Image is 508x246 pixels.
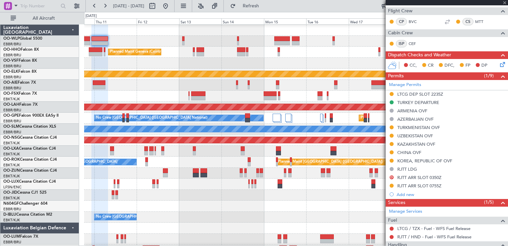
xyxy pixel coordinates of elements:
[3,119,21,124] a: EBBR/BRU
[349,18,391,24] div: Wed 17
[465,62,470,69] span: FP
[428,62,434,69] span: CR
[410,62,417,69] span: CC,
[388,7,413,15] span: Flight Crew
[3,152,20,157] a: EBKT/KJK
[237,4,265,8] span: Refresh
[3,136,57,140] a: OO-NSGCessna Citation CJ4
[397,234,471,240] a: RJTT / HND - Fuel - WFS Fuel Release
[3,114,59,118] a: OO-GPEFalcon 900EX EASy II
[3,202,48,206] a: N604GFChallenger 604
[3,180,19,184] span: OO-LUX
[3,213,52,217] a: D-IBLUCessna Citation M2
[3,235,38,239] a: OO-LUMFalcon 7X
[110,47,165,57] div: Planned Maint Geneva (Cointrin)
[3,108,21,113] a: EBBR/BRU
[113,3,144,9] span: [DATE] - [DATE]
[3,92,37,96] a: OO-FSXFalcon 7X
[96,113,207,123] div: No Crew [GEOGRAPHIC_DATA] ([GEOGRAPHIC_DATA] National)
[3,70,18,74] span: OO-ELK
[3,218,20,223] a: EBKT/KJK
[3,158,20,162] span: OO-ROK
[17,16,70,21] span: All Aircraft
[3,130,21,135] a: EBBR/BRU
[3,59,19,63] span: OO-VSF
[484,199,494,206] span: (1/5)
[3,125,56,129] a: OO-SLMCessna Citation XLS
[3,207,21,212] a: EBBR/BRU
[3,114,19,118] span: OO-GPE
[3,169,57,173] a: OO-ZUNCessna Citation CJ4
[3,202,19,206] span: N604GF
[409,19,424,25] a: BVC
[397,150,421,155] div: CHINA OVF
[397,226,470,231] a: LTCG / TZX - Fuel - WFS Fuel Release
[3,53,21,58] a: EBBR/BRU
[3,81,18,85] span: OO-AIE
[137,18,179,24] div: Fri 12
[3,125,19,129] span: OO-SLM
[3,235,20,239] span: OO-LUM
[397,192,505,197] div: Add new
[481,62,487,69] span: DP
[3,97,20,102] a: EBKT/KJK
[3,103,38,107] a: OO-LAHFalcon 7X
[3,147,19,151] span: OO-LXA
[3,37,20,41] span: OO-WLP
[397,141,435,147] div: KAZAKHSTAN OVF
[397,166,417,172] div: RJTT LDG
[278,157,383,167] div: Planned Maint [GEOGRAPHIC_DATA] ([GEOGRAPHIC_DATA])
[3,191,47,195] a: OO-JIDCessna CJ1 525
[3,158,57,162] a: OO-ROKCessna Citation CJ4
[3,103,19,107] span: OO-LAH
[3,196,20,201] a: EBKT/KJK
[397,133,433,139] div: UZBEKISTAN OVF
[396,40,407,47] div: ISP
[221,18,264,24] div: Sun 14
[3,169,20,173] span: OO-ZUN
[3,180,56,184] a: OO-LUXCessna Citation CJ4
[409,41,424,47] a: CEF
[3,48,21,52] span: OO-HHO
[3,191,17,195] span: OO-JID
[3,86,21,91] a: EBBR/BRU
[96,212,207,222] div: No Crew [GEOGRAPHIC_DATA] ([GEOGRAPHIC_DATA] National)
[3,174,20,179] a: EBKT/KJK
[3,81,36,85] a: OO-AIEFalcon 7X
[3,136,20,140] span: OO-NSG
[462,18,473,25] div: CS
[3,240,21,245] a: EBBR/BRU
[397,91,443,97] div: LTCG DEP SLOT 2235Z
[3,185,22,190] a: LFSN/ENC
[444,62,454,69] span: DFC,
[388,199,405,207] span: Services
[264,18,306,24] div: Mon 15
[179,18,221,24] div: Sat 13
[3,42,21,47] a: EBBR/BRU
[3,64,21,69] a: EBBR/BRU
[3,147,56,151] a: OO-LXACessna Citation CJ4
[396,18,407,25] div: CP
[3,48,39,52] a: OO-HHOFalcon 8X
[3,92,19,96] span: OO-FSX
[388,51,451,59] span: Dispatch Checks and Weather
[389,82,421,88] a: Manage Permits
[3,141,20,146] a: EBKT/KJK
[390,175,394,179] button: D
[20,1,59,11] input: Trip Number
[475,19,490,25] a: MTT
[3,59,37,63] a: OO-VSFFalcon 8X
[3,75,21,80] a: EBBR/BRU
[397,175,442,180] div: RJTT ARR SLOT 0350Z
[397,158,452,164] div: KOREA, REPUBLIC OF OVF
[388,72,404,80] span: Permits
[3,37,42,41] a: OO-WLPGlobal 5500
[397,116,434,122] div: AZERBAIJAN OVF
[389,208,422,215] a: Manage Services
[397,125,440,130] div: TURKMENISTAN OVF
[397,100,439,105] div: TURKEY DEPARTURE
[484,72,494,79] span: (1/9)
[227,1,267,11] button: Refresh
[3,70,37,74] a: OO-ELKFalcon 8X
[388,217,397,224] span: Fuel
